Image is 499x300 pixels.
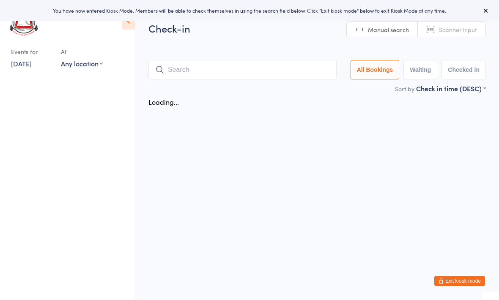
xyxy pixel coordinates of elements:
[11,45,52,59] div: Events for
[61,59,103,68] div: Any location
[61,45,103,59] div: At
[8,6,40,36] img: Art of Eight
[439,25,477,34] span: Scanner input
[434,276,485,286] button: Exit kiosk mode
[416,84,486,93] div: Check in time (DESC)
[403,60,437,79] button: Waiting
[368,25,409,34] span: Manual search
[14,7,485,14] div: You have now entered Kiosk Mode. Members will be able to check themselves in using the search fie...
[148,21,486,35] h2: Check-in
[148,97,179,106] div: Loading...
[351,60,400,79] button: All Bookings
[441,60,486,79] button: Checked in
[395,85,414,93] label: Sort by
[148,60,337,79] input: Search
[11,59,32,68] a: [DATE]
